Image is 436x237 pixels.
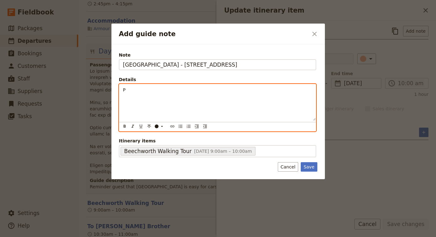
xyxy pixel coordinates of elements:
[185,123,192,130] button: Numbered list
[301,162,317,172] button: Save
[123,87,126,92] span: P
[153,123,166,130] button: ​
[154,124,167,129] div: ​
[278,162,298,172] button: Cancel
[129,123,136,130] button: Format italic
[146,123,153,130] button: Format strikethrough
[177,123,184,130] button: Bulleted list
[194,149,252,154] span: [DATE] 9:00am – 10:00am
[169,123,176,130] button: Insert link
[121,123,128,130] button: Format bold
[202,123,208,130] button: Decrease indent
[309,29,320,39] button: Close dialog
[119,59,316,70] input: Note
[124,147,192,155] span: Beechworth Walking Tour
[137,123,144,130] button: Format underline
[119,52,316,58] span: Note
[193,123,200,130] button: Increase indent
[119,29,308,39] h2: Add guide note
[119,138,316,144] span: Itinerary items
[119,76,316,83] div: Details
